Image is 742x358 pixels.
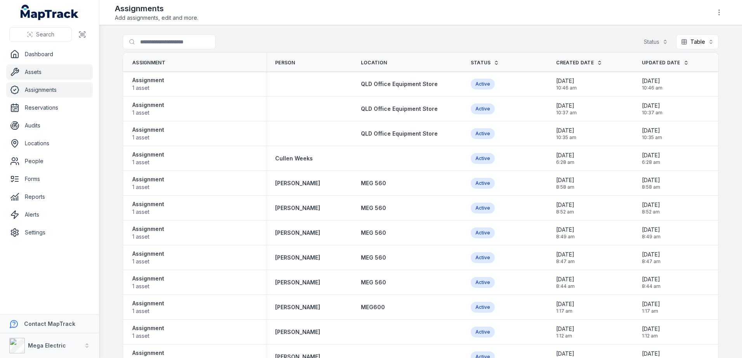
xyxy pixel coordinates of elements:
span: 8:58 am [556,184,574,190]
span: [DATE] [642,275,661,283]
a: Assignment1 asset [132,324,164,340]
span: [DATE] [556,251,575,258]
span: [DATE] [642,176,660,184]
a: Updated Date [642,60,689,66]
span: 10:35 am [642,134,662,141]
strong: Assignment [132,76,164,84]
a: MEG 560 [361,229,386,237]
span: Person [275,60,295,66]
strong: [PERSON_NAME] [275,303,320,311]
div: Active [471,227,495,238]
time: 23/08/2025, 1:17:55 am [642,300,660,314]
a: Forms [6,171,93,187]
span: Location [361,60,387,66]
time: 23/08/2025, 1:17:55 am [556,300,574,314]
span: QLD Office Equipment Store [361,130,438,137]
time: 25/08/2025, 8:52:30 am [642,201,660,215]
span: 1 asset [132,258,164,265]
a: People [6,153,93,169]
strong: Cullen Weeks [275,155,313,162]
strong: Contact MapTrack [24,320,75,327]
div: Active [471,277,495,288]
span: 1:12 am [556,333,574,339]
a: QLD Office Equipment Store [361,80,438,88]
time: 27/08/2025, 6:28:57 am [556,151,574,165]
span: 8:49 am [556,234,575,240]
time: 25/08/2025, 8:49:38 am [556,226,575,240]
span: Assignment [132,60,165,66]
strong: Assignment [132,126,164,134]
strong: Assignment [132,101,164,109]
a: Audits [6,118,93,133]
strong: [PERSON_NAME] [275,279,320,286]
div: Active [471,327,495,337]
a: [PERSON_NAME] [275,254,320,262]
div: Active [471,153,495,164]
a: QLD Office Equipment Store [361,105,438,113]
a: Assignment1 asset [132,151,164,166]
span: 8:58 am [642,184,660,190]
span: QLD Office Equipment Store [361,105,438,112]
a: MapTrack [21,5,79,20]
a: Assignment1 asset [132,101,164,117]
time: 25/08/2025, 8:58:11 am [556,176,574,190]
span: 8:44 am [556,283,575,289]
span: 8:52 am [642,209,660,215]
a: [PERSON_NAME] [275,328,320,336]
span: 1 asset [132,282,164,290]
span: [DATE] [556,275,575,283]
span: 1 asset [132,208,164,216]
strong: Assignment [132,151,164,158]
span: [DATE] [642,226,661,234]
span: 10:46 am [642,85,662,91]
time: 29/08/2025, 10:35:15 am [556,127,576,141]
span: 8:52 am [556,209,574,215]
span: 6:28 am [556,159,574,165]
a: Assignment1 asset [132,225,164,241]
span: 8:49 am [642,234,661,240]
span: 8:47 am [556,258,575,265]
span: [DATE] [556,77,577,85]
span: [DATE] [556,127,576,134]
a: Alerts [6,207,93,222]
span: [DATE] [556,226,575,234]
a: Assignment1 asset [132,250,164,265]
span: 10:35 am [556,134,576,141]
span: [DATE] [556,325,574,333]
span: 1 asset [132,134,164,141]
span: 8:44 am [642,283,661,289]
a: Assets [6,64,93,80]
span: 1:17 am [556,308,574,314]
time: 25/08/2025, 8:58:11 am [642,176,660,190]
a: Assignment1 asset [132,275,164,290]
span: QLD Office Equipment Store [361,81,438,87]
span: 10:37 am [642,110,662,116]
span: 1:17 am [642,308,660,314]
span: 1 asset [132,233,164,241]
span: [DATE] [556,176,574,184]
span: MEG600 [361,304,385,310]
span: Created Date [556,60,594,66]
span: 1 asset [132,307,164,315]
strong: Assignment [132,275,164,282]
a: Assignment1 asset [132,176,164,191]
strong: [PERSON_NAME] [275,204,320,212]
strong: Assignment [132,225,164,233]
a: Reports [6,189,93,205]
time: 25/08/2025, 8:49:38 am [642,226,661,240]
button: Table [676,34,719,49]
time: 25/08/2025, 8:44:06 am [642,275,661,289]
time: 25/08/2025, 8:52:30 am [556,201,574,215]
a: [PERSON_NAME] [275,179,320,187]
time: 25/08/2025, 8:47:07 am [642,251,661,265]
a: Dashboard [6,46,93,62]
a: Assignments [6,82,93,98]
span: [DATE] [556,300,574,308]
span: [DATE] [642,300,660,308]
span: Status [471,60,491,66]
span: 10:46 am [556,85,577,91]
a: MEG 560 [361,254,386,262]
strong: Assignment [132,299,164,307]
